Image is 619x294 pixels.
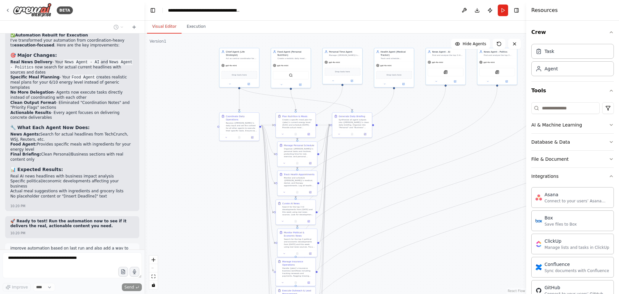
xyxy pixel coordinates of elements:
[15,33,88,37] strong: Automation Rebuilt for Execution
[294,86,602,285] g: Edge from e6e9f014-ab27-4db7-9f6a-abea429ee6dc to 844b27ac-af5a-41ca-b5a1-b027dde0cab6
[247,136,258,139] button: Open in side panel
[387,73,401,76] span: Drop tools here
[219,112,260,141] div: Coordinate Daily OperationsReceive {[PERSON_NAME]}'s daily input and set the context for all othe...
[545,222,577,227] div: Save files to Box
[149,281,158,289] button: toggle interactivity
[147,20,182,34] button: Visual Editor
[284,173,315,176] div: Track Health Appointments
[531,117,614,133] button: AI & Machine Learning
[535,264,542,270] img: Confluence
[124,285,134,290] span: Send
[10,75,134,90] li: - Your creates realistic meal plans for your 6/10 energy level instead of generic templates
[278,57,309,60] div: Create a realistic daily meal plan for {[PERSON_NAME]} that accounts for his 6/10 energy level an...
[232,136,246,139] button: No output available
[261,124,274,127] g: Edge from ed27cbb2-9dbf-425b-bbf3-1495e082fd2d to c1c0c4ba-1aab-4bd4-b081-b05e7d56e8e6
[545,66,558,72] div: Agent
[531,122,582,128] div: AI & Machine Learning
[545,284,610,291] div: GitHub
[289,219,302,223] button: No output available
[57,6,73,14] div: BETA
[294,86,447,198] g: Edge from f752a64a-ff95-4eb5-a5bd-8a2fb70aa884 to 35c7abce-f0ec-4002-8fcf-39216e29461c
[289,73,293,77] img: SerplyWebSearchTool
[318,124,330,214] g: Edge from 35c7abce-f0ec-4002-8fcf-39216e29461c to 329bd519-cfb6-48fd-b745-9de676275040
[10,90,54,95] strong: No More Delegation
[10,167,63,172] strong: 📊 Expected Results:
[531,6,558,14] h4: Resources
[232,73,247,76] span: Drop tools here
[531,139,570,145] div: Database & Data
[182,20,211,34] button: Execution
[359,132,370,136] button: Open in side panel
[305,190,316,194] button: Open in side panel
[545,191,610,198] div: Asana
[284,231,315,237] div: Monitor Political & Economic News
[426,48,466,85] div: News Agent - AIFind and analyze the top 3 AI developments from [DATE]/this week that could impact...
[303,132,314,136] button: Open in side panel
[111,23,126,31] button: Switch to previous chat
[10,204,25,208] div: 10:20 PM
[531,41,614,81] div: Crew
[282,202,300,205] div: Curate AI News
[294,86,550,256] g: Edge from cedd8d16-8a17-4c09-8195-4bd729452575 to 1e5136fa-3f22-44ab-8e32-42a117bf1140
[545,198,610,204] div: Connect to your users’ Asana accounts
[276,199,316,225] div: Curate AI NewsSearch for the top 3 AI developments from [DATE] and this week using real news sour...
[13,3,52,17] img: Logo
[276,112,316,138] div: Plan Nutrition & MealsCreate a specific meal plan for {jake}'s current energy level (6/10) and sc...
[291,83,309,86] button: Open in side panel
[226,57,257,60] div: Act as central coordinator for {[PERSON_NAME]}'s personal and business life. Route tasks to speci...
[63,59,101,65] code: News Agent - AI
[261,124,275,156] g: Edge from ed27cbb2-9dbf-425b-bbf3-1495e082fd2d to 8955b569-c49c-4bcd-8e67-6c0767676ee5
[319,124,330,185] g: Edge from d737c667-39df-45a7-bbbb-355d51e1e4ec to 329bd519-cfb6-48fd-b745-9de676275040
[10,142,134,152] li: Provides specific meals with ingredients for your energy level
[282,206,314,216] div: Search for the top 3 AI developments from [DATE] and this week using real news sources. Look for ...
[535,218,542,224] img: Box
[339,115,365,118] div: Generate Daily Briefing
[446,79,464,83] button: Open in side panel
[282,267,314,277] div: Handle {jake}'s insurance business workflows including tracking renewals and payments, flagging m...
[531,173,558,179] div: Integrations
[261,124,275,185] g: Edge from ed27cbb2-9dbf-425b-bbf3-1495e082fd2d to d737c667-39df-45a7-bbbb-355d51e1e4ec
[284,238,315,248] div: Search for the top 3 political and economic developments from [DATE] and this week using real new...
[148,6,157,15] button: Hide left sidebar
[10,110,134,120] li: - Every agent focuses on delivering concrete deliverables
[484,50,515,53] div: News Agent - Politics
[432,50,464,53] div: News Agent - AI
[318,124,330,127] g: Edge from c1c0c4ba-1aab-4bd4-b081-b05e7d56e8e6 to 329bd519-cfb6-48fd-b745-9de676275040
[303,281,314,285] button: Open in side panel
[477,48,517,85] div: News Agent - PoliticsFind and analyze the top 3 political/economic developments from [DATE]/this ...
[226,64,237,67] span: gpt-4o-mini
[10,231,25,236] div: 10:20 PM
[226,50,257,56] div: Chief Agent (Life Strategist)
[289,132,302,136] button: No output available
[10,132,134,142] li: Search for actual headlines from TechCrunch, WSJ, Reuters, etc.
[531,168,614,185] button: Integrations
[277,170,318,196] div: Track Health AppointmentsMonitor and schedule {[PERSON_NAME]}'s medical, dental, and therapy appo...
[329,54,360,56] div: Manage {[PERSON_NAME]}'s personal tasks and routines, ensuring balance and consistency. Organize ...
[380,64,392,67] span: gpt-4o-mini
[329,61,340,64] span: gpt-4o-mini
[290,190,304,194] button: No output available
[531,134,614,150] button: Database & Data
[10,100,134,110] li: - Eliminated "Coordination Notes" and "Priority Flags" sections
[10,142,37,147] strong: Food Agent:
[10,90,134,100] li: - Agents now execute tasks directly instead of coordinating with each other
[3,283,31,291] button: Improve
[381,57,412,60] div: Track and schedule {[PERSON_NAME]}'s medical, dental, and therapy appointments. Log all health-re...
[495,70,499,74] img: SerplyNewsSearchTool
[10,110,51,115] strong: Actionable Results
[329,50,360,53] div: Personal Time Agent
[545,245,609,250] div: Manage lists and tasks in ClickUp
[238,86,241,111] g: Edge from 99ca922d-acf1-47c2-a6eb-42e1c31665f2 to ed27cbb2-9dbf-425b-bbf3-1495e082fd2d
[277,228,318,257] div: Monitor Political & Economic NewsSearch for the top 3 political and economic developments from [D...
[319,124,330,156] g: Edge from 8955b569-c49c-4bcd-8e67-6c0767676ee5 to 329bd519-cfb6-48fd-b745-9de676275040
[531,151,614,167] button: File & Document
[484,61,495,64] span: gpt-4o-mini
[168,7,241,14] nav: breadcrumb
[303,219,314,223] button: Open in side panel
[70,75,96,80] code: Food Agent
[278,50,309,56] div: Food Agent (Personal Nutrition)
[545,268,609,273] div: Sync documents with Confluence
[374,48,414,87] div: Health Agent (Medical Tracker)Track and schedule {[PERSON_NAME]}'s medical, dental, and therapy a...
[10,60,52,64] strong: Real News Delivery
[345,132,359,136] button: No output available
